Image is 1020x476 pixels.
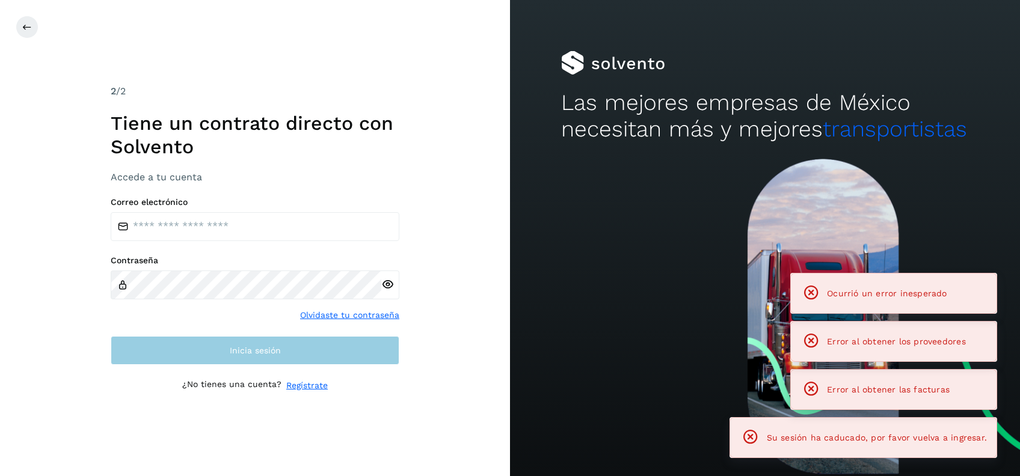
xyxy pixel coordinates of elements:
span: Ocurrió un error inesperado [827,288,947,298]
h1: Tiene un contrato directo con Solvento [111,112,399,158]
span: Error al obtener los proveedores [827,337,966,346]
button: Inicia sesión [111,336,399,365]
h2: Las mejores empresas de México necesitan más y mejores [561,90,969,143]
a: Olvidaste tu contraseña [300,309,399,322]
span: Error al obtener las facturas [827,385,950,394]
span: 2 [111,85,116,97]
div: /2 [111,84,399,99]
span: Su sesión ha caducado, por favor vuelva a ingresar. [767,433,987,442]
p: ¿No tienes una cuenta? [182,379,281,392]
a: Regístrate [286,379,328,392]
span: Inicia sesión [230,346,281,355]
label: Correo electrónico [111,197,399,207]
span: transportistas [823,116,967,142]
h3: Accede a tu cuenta [111,171,399,183]
label: Contraseña [111,255,399,266]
